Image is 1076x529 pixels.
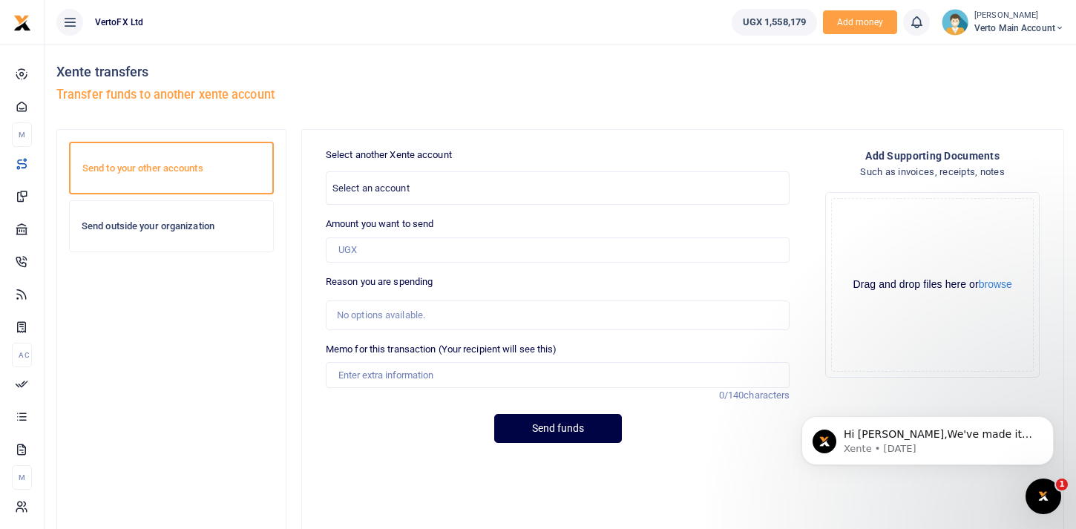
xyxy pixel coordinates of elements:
[744,390,790,401] span: characters
[779,385,1076,489] iframe: Intercom notifications message
[494,414,622,443] button: Send funds
[860,164,1005,180] h4: Such as invoices, receipts, notes
[942,9,968,36] img: profile-user
[865,148,1000,164] h4: Add supporting Documents
[832,277,1033,292] div: Drag and drop files here or
[823,16,897,27] a: Add money
[56,64,554,80] h4: Xente transfers
[326,362,790,387] input: Enter extra information
[974,22,1064,35] span: Verto Main Account
[82,220,261,232] h6: Send outside your organization
[332,183,410,194] span: Select an account
[56,88,554,102] h5: Transfer funds to another xente account
[732,9,817,36] a: UGX 1,558,179
[69,200,274,252] a: Send outside your organization
[1056,479,1068,490] span: 1
[974,10,1064,22] small: [PERSON_NAME]
[13,16,31,27] a: logo-small logo-large logo-large
[1026,479,1061,514] iframe: Intercom live chat
[326,217,433,231] label: Amount you want to send
[327,176,789,199] span: Select an account
[825,192,1040,378] div: File Uploader
[719,390,744,401] span: 0/140
[13,14,31,32] img: logo-small
[326,237,790,263] input: UGX
[337,308,768,323] div: No options available.
[12,465,32,490] li: M
[69,142,274,195] a: Send to your other accounts
[12,343,32,367] li: Ac
[89,16,149,29] span: VertoFX Ltd
[823,10,897,35] span: Add money
[82,162,260,174] h6: Send to your other accounts
[326,342,557,357] label: Memo for this transaction (Your recipient will see this)
[743,15,806,30] span: UGX 1,558,179
[942,9,1064,36] a: profile-user [PERSON_NAME] Verto Main Account
[12,122,32,147] li: M
[326,275,433,289] label: Reason you are spending
[326,148,452,162] label: Select another Xente account
[326,171,790,205] span: Select an account
[979,279,1012,289] button: browse
[823,10,897,35] li: Toup your wallet
[726,9,823,36] li: Wallet ballance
